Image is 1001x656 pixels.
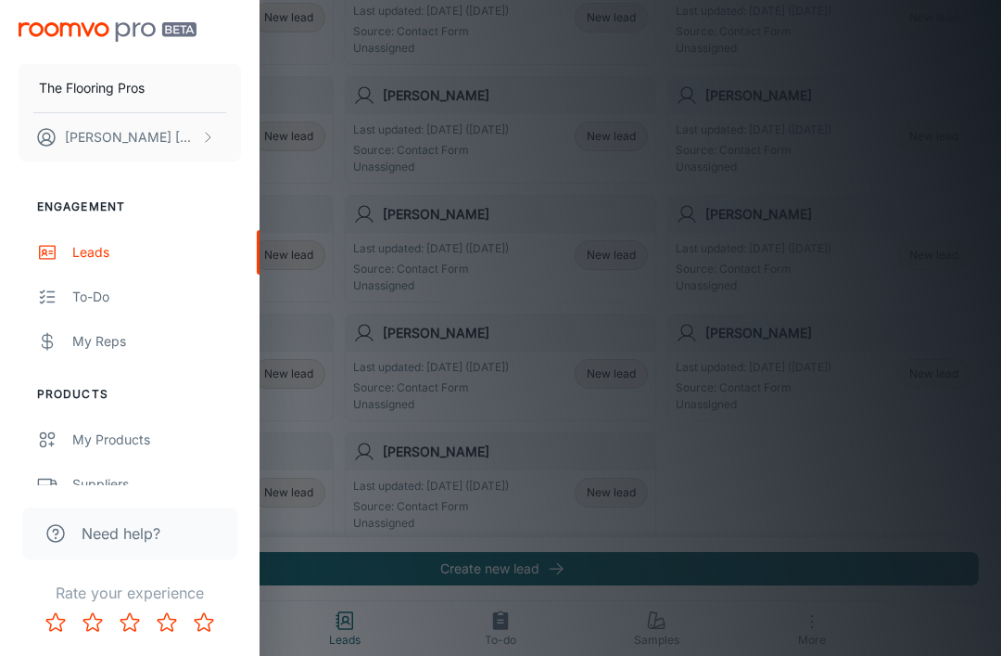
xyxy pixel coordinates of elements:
[19,113,241,161] button: [PERSON_NAME] [PERSON_NAME]
[72,242,241,263] div: Leads
[82,522,160,545] span: Need help?
[72,474,241,495] div: Suppliers
[185,604,222,641] button: Rate 5 star
[72,287,241,307] div: To-do
[15,582,245,604] p: Rate your experience
[65,127,196,148] p: [PERSON_NAME] [PERSON_NAME]
[39,78,145,98] p: The Flooring Pros
[148,604,185,641] button: Rate 4 star
[37,604,74,641] button: Rate 1 star
[111,604,148,641] button: Rate 3 star
[19,64,241,112] button: The Flooring Pros
[19,22,196,42] img: Roomvo PRO Beta
[72,331,241,352] div: My Reps
[72,430,241,450] div: My Products
[74,604,111,641] button: Rate 2 star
